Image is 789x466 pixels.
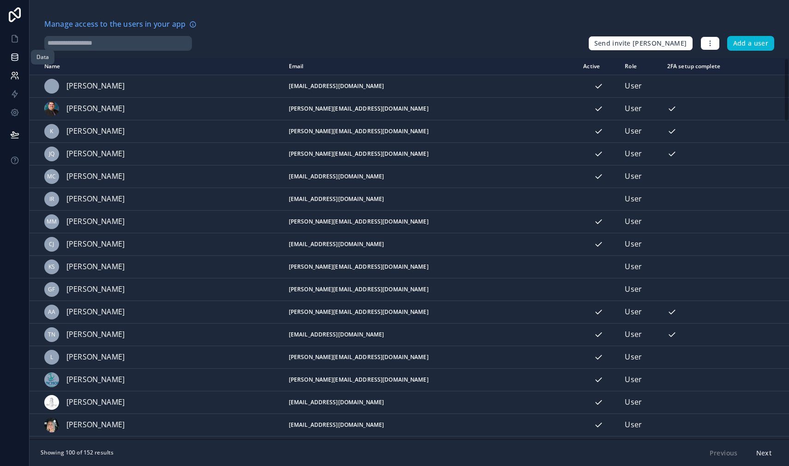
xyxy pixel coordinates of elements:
span: IR [49,195,54,203]
span: User [625,171,642,183]
span: [PERSON_NAME] [66,351,125,363]
td: [PERSON_NAME][EMAIL_ADDRESS][DOMAIN_NAME] [283,120,578,142]
a: Manage access to the users in your app [44,18,197,30]
th: Name [30,58,283,75]
span: GF [48,286,55,293]
div: scrollable content [30,58,789,439]
span: Showing 100 of 152 results [41,449,114,456]
td: [PERSON_NAME][EMAIL_ADDRESS][DOMAIN_NAME] [283,368,578,391]
span: [PERSON_NAME] [66,283,125,295]
span: User [625,419,642,431]
div: Data [36,53,49,61]
th: Email [283,58,578,75]
span: Manage access to the users in your app [44,18,185,30]
th: Role [619,58,661,75]
span: User [625,103,642,115]
span: [PERSON_NAME] [66,125,125,137]
td: [PERSON_NAME][EMAIL_ADDRESS][DOMAIN_NAME] [283,436,578,459]
span: User [625,216,642,228]
td: [PERSON_NAME][EMAIL_ADDRESS][DOMAIN_NAME] [283,210,578,233]
td: [EMAIL_ADDRESS][DOMAIN_NAME] [283,75,578,97]
td: [PERSON_NAME][EMAIL_ADDRESS][DOMAIN_NAME] [283,278,578,301]
th: 2FA setup complete [662,58,759,75]
span: User [625,261,642,273]
span: [PERSON_NAME] [66,419,125,431]
span: [PERSON_NAME] [66,216,125,228]
td: [EMAIL_ADDRESS][DOMAIN_NAME] [283,391,578,413]
span: User [625,80,642,92]
span: User [625,125,642,137]
span: [PERSON_NAME] [66,80,125,92]
span: MM [47,218,57,225]
span: [PERSON_NAME] [66,238,125,250]
span: User [625,283,642,295]
span: User [625,238,642,250]
span: MC [47,173,56,180]
span: [PERSON_NAME] [66,306,125,318]
span: User [625,306,642,318]
span: CJ [49,241,54,248]
td: [PERSON_NAME][EMAIL_ADDRESS][DOMAIN_NAME] [283,301,578,323]
td: [EMAIL_ADDRESS][DOMAIN_NAME] [283,323,578,346]
span: User [625,193,642,205]
span: [PERSON_NAME] [66,103,125,115]
th: Active [578,58,619,75]
span: AA [48,308,55,316]
span: User [625,148,642,160]
span: L [50,354,53,361]
button: Send invite [PERSON_NAME] [588,36,693,51]
span: [PERSON_NAME] [66,261,125,273]
span: [PERSON_NAME] [66,374,125,386]
span: TN [48,331,55,338]
button: Add a user [727,36,775,51]
span: User [625,351,642,363]
span: JQ [49,150,54,158]
span: [PERSON_NAME] [66,396,125,408]
td: [EMAIL_ADDRESS][DOMAIN_NAME] [283,413,578,436]
span: User [625,329,642,341]
span: [PERSON_NAME] [66,193,125,205]
td: [EMAIL_ADDRESS][DOMAIN_NAME] [283,233,578,255]
span: [PERSON_NAME] [66,171,125,183]
span: [PERSON_NAME] [66,148,125,160]
td: [EMAIL_ADDRESS][DOMAIN_NAME] [283,165,578,188]
button: Next [750,445,778,461]
span: K [50,128,53,135]
td: [PERSON_NAME][EMAIL_ADDRESS][DOMAIN_NAME] [283,255,578,278]
td: [PERSON_NAME][EMAIL_ADDRESS][DOMAIN_NAME] [283,97,578,120]
span: User [625,396,642,408]
td: [PERSON_NAME][EMAIL_ADDRESS][DOMAIN_NAME] [283,346,578,368]
span: User [625,374,642,386]
td: [PERSON_NAME][EMAIL_ADDRESS][DOMAIN_NAME] [283,142,578,165]
span: [PERSON_NAME] [66,329,125,341]
td: [EMAIL_ADDRESS][DOMAIN_NAME] [283,188,578,210]
span: KS [48,263,55,271]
